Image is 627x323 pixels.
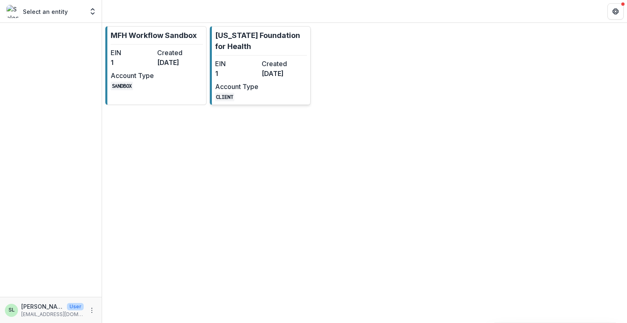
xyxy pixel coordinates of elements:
button: Get Help [607,3,624,20]
dd: [DATE] [262,69,305,78]
button: Open entity switcher [87,3,98,20]
dt: EIN [215,59,258,69]
dt: Account Type [215,82,258,91]
div: Sada Lindsey [9,307,15,313]
a: MFH Workflow SandboxEIN1Created[DATE]Account TypeSANDBOX [105,26,207,105]
p: MFH Workflow Sandbox [111,30,197,41]
code: SANDBOX [111,82,133,90]
p: [EMAIL_ADDRESS][DOMAIN_NAME] [21,311,84,318]
dd: 1 [215,69,258,78]
code: CLIENT [215,93,235,101]
dt: Account Type [111,71,154,80]
dd: [DATE] [157,58,200,67]
button: More [87,305,97,315]
p: User [67,303,84,310]
dt: Created [262,59,305,69]
p: Select an entity [23,7,68,16]
dt: EIN [111,48,154,58]
p: [PERSON_NAME] [21,302,64,311]
p: [US_STATE] Foundation for Health [215,30,307,52]
dd: 1 [111,58,154,67]
dt: Created [157,48,200,58]
img: Select an entity [7,5,20,18]
a: [US_STATE] Foundation for HealthEIN1Created[DATE]Account TypeCLIENT [210,26,311,105]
